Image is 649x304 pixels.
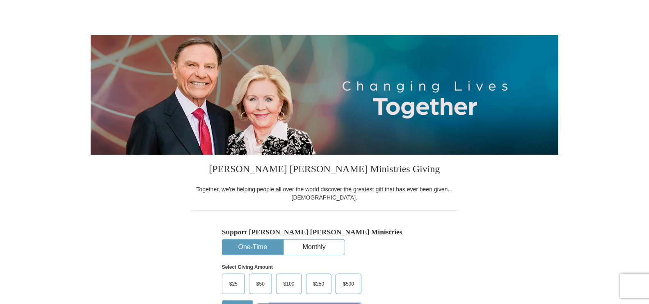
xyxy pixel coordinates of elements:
[284,240,345,255] button: Monthly
[222,264,273,270] strong: Select Giving Amount
[222,240,283,255] button: One-Time
[222,228,427,236] h5: Support [PERSON_NAME] [PERSON_NAME] Ministries
[191,155,458,185] h3: [PERSON_NAME] [PERSON_NAME] Ministries Giving
[252,278,269,290] span: $50
[309,278,329,290] span: $250
[279,278,299,290] span: $100
[339,278,358,290] span: $500
[225,278,242,290] span: $25
[191,185,458,202] div: Together, we're helping people all over the world discover the greatest gift that has ever been g...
